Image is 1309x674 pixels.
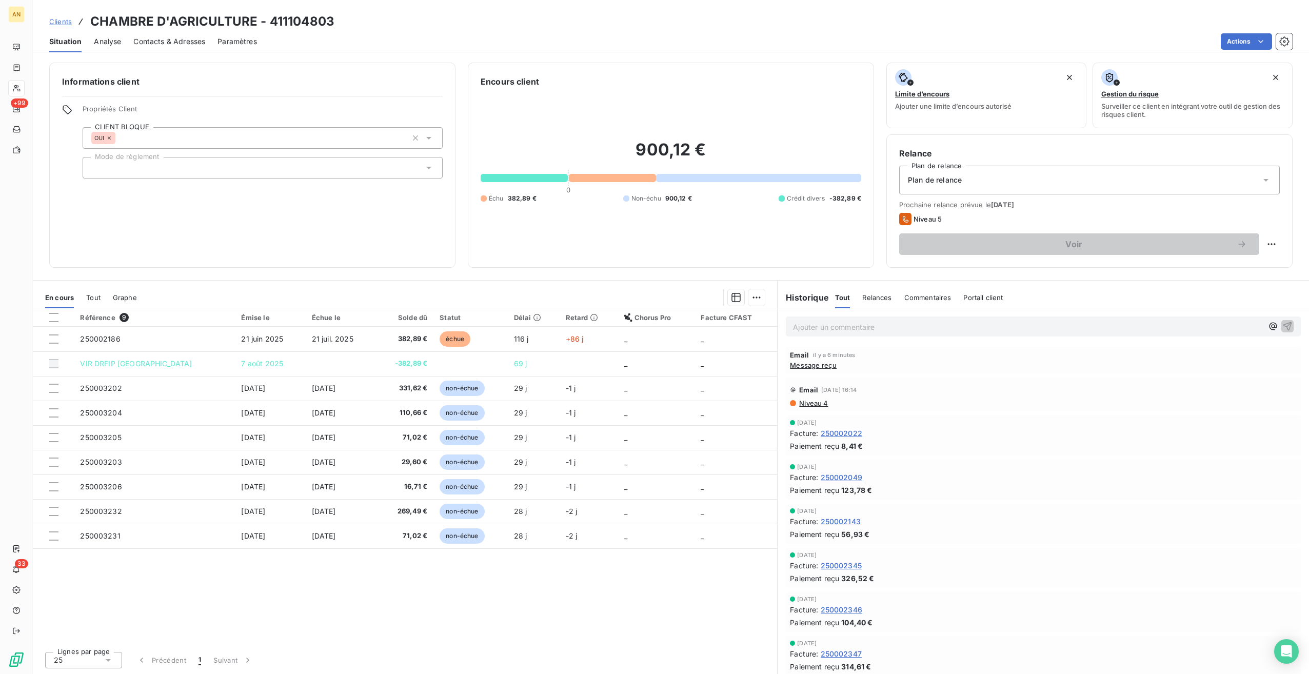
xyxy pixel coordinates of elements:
[624,384,627,392] span: _
[790,617,839,628] span: Paiement reçu
[841,529,869,540] span: 56,93 €
[624,482,627,491] span: _
[382,482,427,492] span: 16,71 €
[440,381,484,396] span: non-échue
[701,384,704,392] span: _
[862,293,891,302] span: Relances
[790,485,839,495] span: Paiement reçu
[821,648,862,659] span: 250002347
[790,560,818,571] span: Facture :
[624,334,627,343] span: _
[624,531,627,540] span: _
[904,293,951,302] span: Commentaires
[90,12,334,31] h3: CHAMBRE D'AGRICULTURE - 411104803
[15,559,28,568] span: 33
[566,408,576,417] span: -1 j
[514,384,527,392] span: 29 j
[241,433,265,442] span: [DATE]
[80,359,192,368] span: VIR DRFIP [GEOGRAPHIC_DATA]
[94,135,104,141] span: OUI
[899,147,1280,160] h6: Relance
[514,313,553,322] div: Délai
[790,441,839,451] span: Paiement reçu
[489,194,504,203] span: Échu
[382,383,427,393] span: 331,62 €
[841,485,872,495] span: 123,78 €
[312,334,353,343] span: 21 juil. 2025
[241,482,265,491] span: [DATE]
[821,387,857,393] span: [DATE] 16:14
[440,405,484,421] span: non-échue
[899,201,1280,209] span: Prochaine relance prévue le
[799,386,818,394] span: Email
[241,408,265,417] span: [DATE]
[821,560,862,571] span: 250002345
[241,334,283,343] span: 21 juin 2025
[514,458,527,466] span: 29 j
[80,433,121,442] span: 250003205
[80,507,122,516] span: 250003232
[1274,639,1299,664] div: Open Intercom Messenger
[566,482,576,491] span: -1 j
[1221,33,1272,50] button: Actions
[514,334,529,343] span: 116 j
[440,454,484,470] span: non-échue
[241,313,299,322] div: Émise le
[440,331,470,347] span: échue
[797,552,817,558] span: [DATE]
[8,651,25,668] img: Logo LeanPay
[217,36,257,47] span: Paramètres
[624,458,627,466] span: _
[312,458,336,466] span: [DATE]
[382,506,427,517] span: 269,49 €
[241,359,283,368] span: 7 août 2025
[514,482,527,491] span: 29 j
[11,98,28,108] span: +99
[797,640,817,646] span: [DATE]
[8,6,25,23] div: AN
[382,408,427,418] span: 110,66 €
[312,507,336,516] span: [DATE]
[790,529,839,540] span: Paiement reçu
[80,334,120,343] span: 250002186
[566,313,612,322] div: Retard
[701,458,704,466] span: _
[62,75,443,88] h6: Informations client
[813,352,855,358] span: il y a 6 minutes
[566,186,570,194] span: 0
[821,428,862,439] span: 250002022
[80,482,122,491] span: 250003206
[790,351,809,359] span: Email
[886,63,1086,128] button: Limite d’encoursAjouter une limite d’encours autorisé
[841,573,874,584] span: 326,52 €
[790,516,818,527] span: Facture :
[624,408,627,417] span: _
[829,194,861,203] span: -382,89 €
[514,531,527,540] span: 28 j
[382,313,427,322] div: Solde dû
[312,313,369,322] div: Échue le
[481,75,539,88] h6: Encours client
[514,507,527,516] span: 28 j
[49,17,72,26] span: Clients
[440,313,501,322] div: Statut
[130,649,192,671] button: Précédent
[841,661,871,672] span: 314,61 €
[199,655,201,665] span: 1
[778,291,829,304] h6: Historique
[624,313,689,322] div: Chorus Pro
[312,433,336,442] span: [DATE]
[790,361,837,369] span: Message reçu
[566,433,576,442] span: -1 j
[80,313,229,322] div: Référence
[797,420,817,426] span: [DATE]
[86,293,101,302] span: Tout
[790,428,818,439] span: Facture :
[911,240,1237,248] span: Voir
[631,194,661,203] span: Non-échu
[382,359,427,369] span: -382,89 €
[241,507,265,516] span: [DATE]
[83,105,443,119] span: Propriétés Client
[701,433,704,442] span: _
[241,384,265,392] span: [DATE]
